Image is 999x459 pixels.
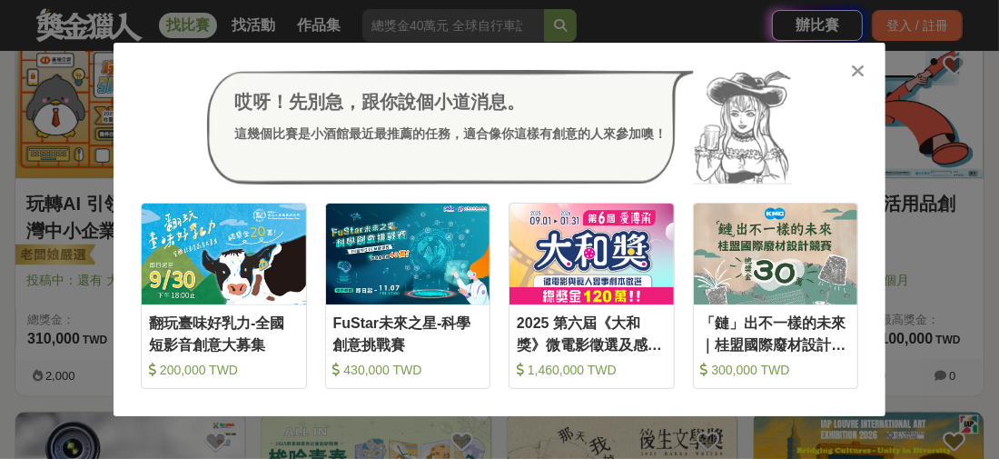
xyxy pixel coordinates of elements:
[509,204,674,304] img: Cover Image
[333,361,483,379] div: 430,000 TWD
[149,313,299,354] div: 翻玩臺味好乳力-全國短影音創意大募集
[694,204,858,304] img: Cover Image
[333,313,483,354] div: FuStar未來之星-科學創意挑戰賽
[149,361,299,379] div: 200,000 TWD
[326,204,490,304] img: Cover Image
[509,203,675,389] a: Cover Image2025 第六屆《大和獎》微電影徵選及感人實事分享 1,460,000 TWD
[701,313,851,354] div: 「鏈」出不一樣的未來｜桂盟國際廢材設計競賽
[234,88,667,115] div: 哎呀！先別急，跟你說個小道消息。
[701,361,851,379] div: 300,000 TWD
[517,361,667,379] div: 1,460,000 TWD
[517,313,667,354] div: 2025 第六屆《大和獎》微電影徵選及感人實事分享
[694,70,792,185] img: Avatar
[693,203,859,389] a: Cover Image「鏈」出不一樣的未來｜桂盟國際廢材設計競賽 300,000 TWD
[325,203,491,389] a: Cover ImageFuStar未來之星-科學創意挑戰賽 430,000 TWD
[234,125,667,144] div: 這幾個比賽是小酒館最近最推薦的任務，適合像你這樣有創意的人來參加噢！
[141,203,307,389] a: Cover Image翻玩臺味好乳力-全國短影音創意大募集 200,000 TWD
[142,204,306,304] img: Cover Image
